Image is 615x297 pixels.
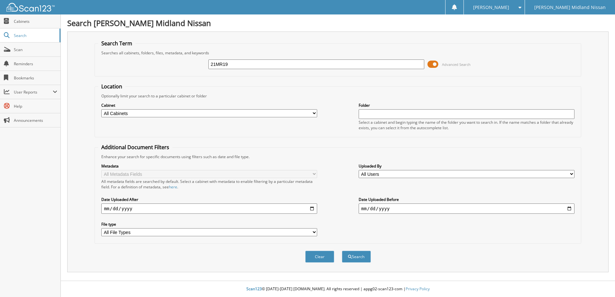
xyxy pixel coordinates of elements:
label: Metadata [101,163,317,169]
legend: Location [98,83,125,90]
label: Folder [359,103,574,108]
div: © [DATE]-[DATE] [DOMAIN_NAME]. All rights reserved | appg02-scan123-com | [61,281,615,297]
h1: Search [PERSON_NAME] Midland Nissan [67,18,609,28]
span: Bookmarks [14,75,57,81]
span: Cabinets [14,19,57,24]
div: Optionally limit your search to a particular cabinet or folder [98,93,578,99]
legend: Additional Document Filters [98,144,172,151]
span: Search [14,33,56,38]
label: Date Uploaded After [101,197,317,202]
label: Date Uploaded Before [359,197,574,202]
span: Scan123 [246,286,262,292]
label: Uploaded By [359,163,574,169]
input: start [101,203,317,214]
button: Clear [305,251,334,263]
div: Select a cabinet and begin typing the name of the folder you want to search in. If the name match... [359,120,574,130]
a: here [169,184,177,190]
span: [PERSON_NAME] Midland Nissan [534,5,606,9]
iframe: Chat Widget [583,266,615,297]
span: Announcements [14,118,57,123]
input: end [359,203,574,214]
span: User Reports [14,89,53,95]
span: Advanced Search [442,62,471,67]
button: Search [342,251,371,263]
span: [PERSON_NAME] [473,5,509,9]
a: Privacy Policy [406,286,430,292]
img: scan123-logo-white.svg [6,3,55,12]
span: Scan [14,47,57,52]
span: Help [14,104,57,109]
div: Searches all cabinets, folders, files, metadata, and keywords [98,50,578,56]
div: Enhance your search for specific documents using filters such as date and file type. [98,154,578,159]
span: Reminders [14,61,57,67]
label: File type [101,221,317,227]
label: Cabinet [101,103,317,108]
legend: Search Term [98,40,135,47]
div: All metadata fields are searched by default. Select a cabinet with metadata to enable filtering b... [101,179,317,190]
